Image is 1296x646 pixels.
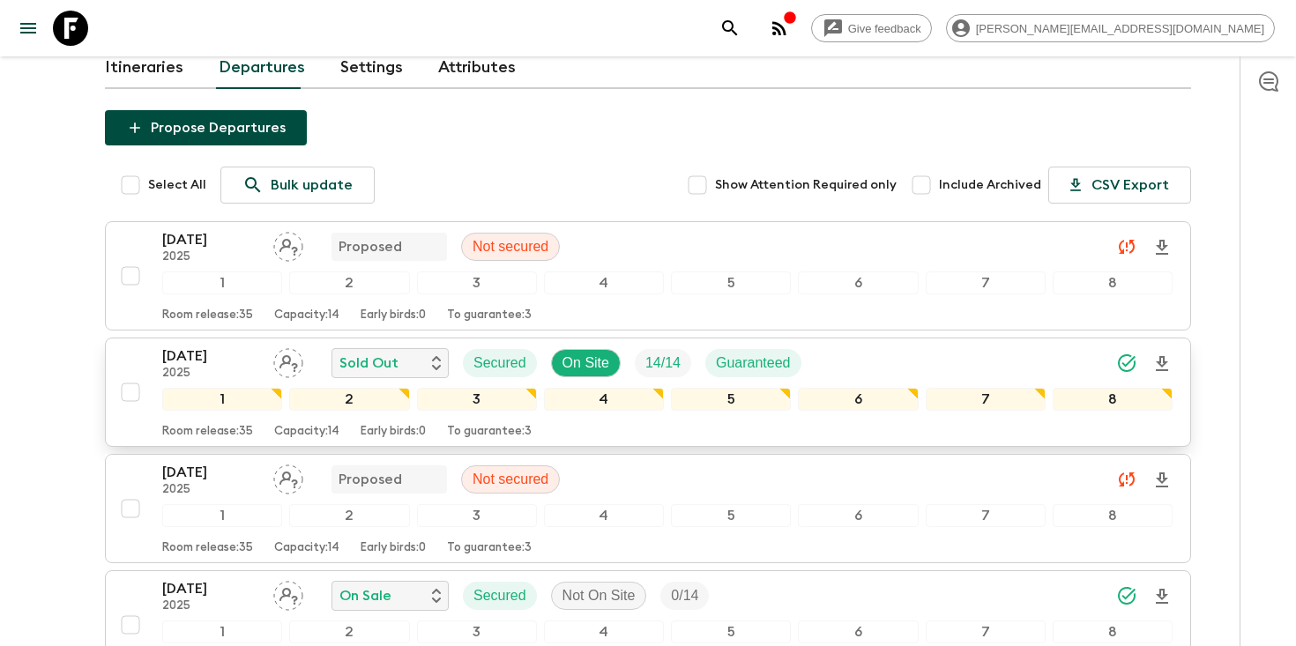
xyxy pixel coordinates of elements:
[461,233,560,261] div: Not secured
[274,541,339,555] p: Capacity: 14
[417,620,537,643] div: 3
[473,353,526,374] p: Secured
[105,454,1191,563] button: [DATE]2025Assign pack leaderProposedNot secured12345678Room release:35Capacity:14Early birds:0To ...
[1151,237,1173,258] svg: Download Onboarding
[671,504,791,527] div: 5
[635,349,691,377] div: Trip Fill
[273,586,303,600] span: Assign pack leader
[1116,236,1137,257] svg: Unable to sync - Check prices and secured
[162,541,253,555] p: Room release: 35
[162,599,259,613] p: 2025
[105,110,307,145] button: Propose Departures
[1116,585,1137,606] svg: Synced Successfully
[544,504,664,527] div: 4
[162,250,259,264] p: 2025
[219,47,305,89] a: Departures
[463,349,537,377] div: Secured
[417,504,537,527] div: 3
[562,353,609,374] p: On Site
[1151,586,1173,607] svg: Download Onboarding
[271,174,353,196] p: Bulk update
[105,338,1191,447] button: [DATE]2025Assign pack leaderSold OutSecuredOn SiteTrip FillGuaranteed12345678Room release:35Capac...
[162,578,259,599] p: [DATE]
[473,585,526,606] p: Secured
[544,620,664,643] div: 4
[289,504,409,527] div: 2
[544,388,664,411] div: 4
[798,388,918,411] div: 6
[798,504,918,527] div: 6
[671,388,791,411] div: 5
[447,541,532,555] p: To guarantee: 3
[1048,167,1191,204] button: CSV Export
[339,353,398,374] p: Sold Out
[473,236,548,257] p: Not secured
[551,582,647,610] div: Not On Site
[798,271,918,294] div: 6
[162,462,259,483] p: [DATE]
[11,11,46,46] button: menu
[716,353,791,374] p: Guaranteed
[463,582,537,610] div: Secured
[926,388,1046,411] div: 7
[473,469,548,490] p: Not secured
[551,349,621,377] div: On Site
[289,388,409,411] div: 2
[289,620,409,643] div: 2
[162,345,259,367] p: [DATE]
[715,176,897,194] span: Show Attention Required only
[671,271,791,294] div: 5
[417,271,537,294] div: 3
[361,541,426,555] p: Early birds: 0
[1053,504,1173,527] div: 8
[798,620,918,643] div: 6
[926,504,1046,527] div: 7
[1151,353,1173,375] svg: Download Onboarding
[671,585,698,606] p: 0 / 14
[939,176,1041,194] span: Include Archived
[438,47,516,89] a: Attributes
[220,167,375,204] a: Bulk update
[966,22,1274,35] span: [PERSON_NAME][EMAIL_ADDRESS][DOMAIN_NAME]
[105,47,183,89] a: Itineraries
[274,308,339,323] p: Capacity: 14
[162,229,259,250] p: [DATE]
[544,271,664,294] div: 4
[273,237,303,251] span: Assign pack leader
[162,308,253,323] p: Room release: 35
[162,504,282,527] div: 1
[1053,271,1173,294] div: 8
[162,271,282,294] div: 1
[562,585,636,606] p: Not On Site
[1116,353,1137,374] svg: Synced Successfully
[361,308,426,323] p: Early birds: 0
[926,620,1046,643] div: 7
[838,22,931,35] span: Give feedback
[162,483,259,497] p: 2025
[274,425,339,439] p: Capacity: 14
[811,14,932,42] a: Give feedback
[105,221,1191,330] button: [DATE]2025Assign pack leaderProposedNot secured12345678Room release:35Capacity:14Early birds:0To ...
[162,620,282,643] div: 1
[339,469,402,490] p: Proposed
[162,388,282,411] div: 1
[645,353,681,374] p: 14 / 14
[1053,620,1173,643] div: 8
[162,425,253,439] p: Room release: 35
[361,425,426,439] p: Early birds: 0
[712,11,748,46] button: search adventures
[1053,388,1173,411] div: 8
[461,465,560,494] div: Not secured
[340,47,403,89] a: Settings
[339,236,402,257] p: Proposed
[162,367,259,381] p: 2025
[671,620,791,643] div: 5
[1116,469,1137,490] svg: Unable to sync - Check prices and secured
[447,425,532,439] p: To guarantee: 3
[339,585,391,606] p: On Sale
[946,14,1275,42] div: [PERSON_NAME][EMAIL_ADDRESS][DOMAIN_NAME]
[148,176,206,194] span: Select All
[417,388,537,411] div: 3
[289,271,409,294] div: 2
[926,271,1046,294] div: 7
